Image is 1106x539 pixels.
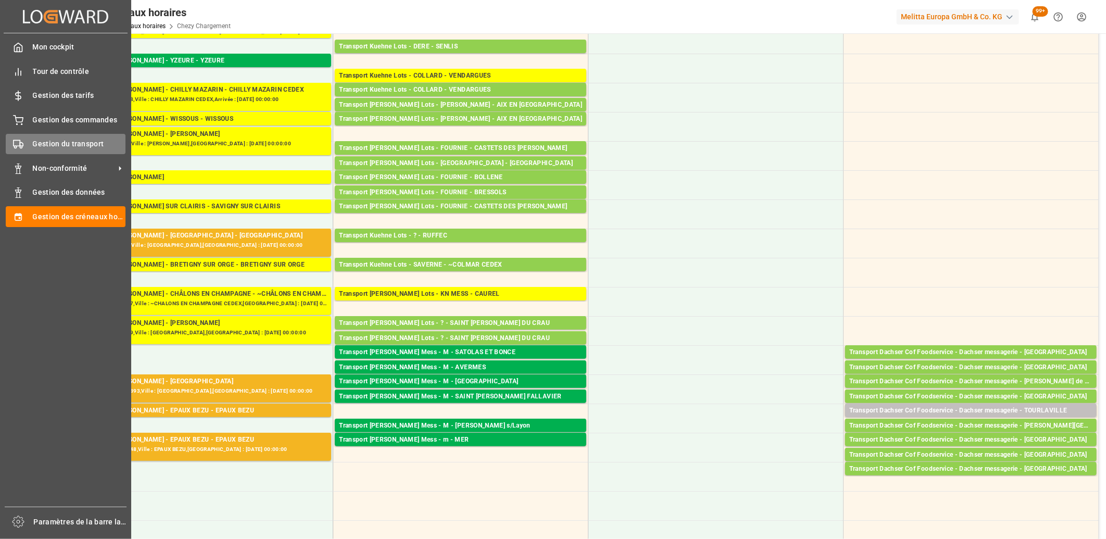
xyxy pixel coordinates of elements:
div: Palettes : ,TU : 8,Ville : [PERSON_NAME] ET BONCE,Arrivée : [DATE] 00:00:00 [339,358,582,367]
div: Transport [PERSON_NAME] Mess - M - SAINT [PERSON_NAME] FALLAVIER [339,392,582,402]
div: Transport Kuehne Lots - SAVERNE - ~COLMAR CEDEX [339,260,582,270]
div: Transport [PERSON_NAME] - BRETIGNY SUR ORGE - BRETIGNY SUR ORGE [84,260,327,270]
div: Palettes : 2,TU : 671,Ville : [GEOGRAPHIC_DATA][PERSON_NAME],[GEOGRAPHIC_DATA] : [DATE] 00:00:00 [339,344,582,353]
div: Transport [PERSON_NAME] - [PERSON_NAME] [84,318,327,329]
div: Palettes : 1,TU : ,Ville : [GEOGRAPHIC_DATA],[GEOGRAPHIC_DATA] : [DATE] 00:00:00 [849,445,1092,454]
div: Palettes : 16,TU : 848,Ville : EPAUX BEZU,[GEOGRAPHIC_DATA] : [DATE] 00:00:00 [84,445,327,454]
div: Palettes : 1,TU : ,Ville : [GEOGRAPHIC_DATA],[GEOGRAPHIC_DATA] : [DATE] 00:00:00 [849,358,1092,367]
div: Transport [PERSON_NAME] Mess - m - MER [339,435,582,445]
div: Transport [PERSON_NAME] Lots - FOURNIE - BRESSOLS [339,187,582,198]
div: Palettes : ,TU : 74,Ville : [PERSON_NAME][GEOGRAPHIC_DATA] [GEOGRAPHIC_DATA],[GEOGRAPHIC_DATA] : ... [849,387,1092,396]
div: Palettes : 1,TU : ,Ville : EPAUX BEZU,[GEOGRAPHIC_DATA] : [DATE] 00:00:00 [84,416,327,425]
a: Gestion des données [6,182,125,203]
div: Palettes : 1,TU : 244,Ville : CAUREL,[GEOGRAPHIC_DATA] : [DATE] 00:00:00 [339,299,582,308]
div: Palettes : ,TU : 132,Ville : [GEOGRAPHIC_DATA],[GEOGRAPHIC_DATA] : [DATE] 00:00:00 [84,37,327,46]
div: Transport Dachser Cof Foodservice - Dachser messagerie - [GEOGRAPHIC_DATA] [849,435,1092,445]
div: Palettes : 2,TU : 717,Ville : ~CHALONS EN CHAMPAGNE CEDEX,[GEOGRAPHIC_DATA] : [DATE] 00:00:00 [84,299,327,308]
div: Palettes : 1,TU : ,Ville : [GEOGRAPHIC_DATA],[GEOGRAPHIC_DATA] : [DATE] 00:00:00 [849,460,1092,469]
div: Palettes : 2,TU : 1039,Ville : RUFFEC,[GEOGRAPHIC_DATA] : [DATE] 00:00:00 [339,241,582,250]
span: Gestion des commandes [33,115,126,126]
div: Transport Kuehne Lots - ? - RUFFEC [339,231,582,241]
div: Transport [PERSON_NAME] Lots - ? - SAINT [PERSON_NAME] DU CRAU [339,318,582,329]
div: Palettes : ,TU : 65,Ville : [GEOGRAPHIC_DATA],[GEOGRAPHIC_DATA] : [DATE] 00:00:00 [339,110,582,119]
div: Palettes : 1,TU : 30,Ville : [GEOGRAPHIC_DATA],[GEOGRAPHIC_DATA] : [DATE] 00:00:00 [84,212,327,221]
a: Gestion des tarifs [6,85,125,106]
div: Palettes : ,TU : 245,Ville : [PERSON_NAME],[GEOGRAPHIC_DATA] : [DATE] 00:00:00 [84,140,327,148]
font: Melitta Europa GmbH & Co. KG [901,11,1002,22]
div: Transport Dachser Cof Foodservice - Dachser messagerie - [GEOGRAPHIC_DATA] [849,347,1092,358]
div: Transport [PERSON_NAME] Mess - M - SATOLAS ET BONCE [339,347,582,358]
span: Gestion des créneaux horaires [33,211,126,222]
a: Gestion des créneaux horaires [6,206,125,227]
div: Palettes : 3,TU : 93,Ville : YZEURE,[GEOGRAPHIC_DATA] : [DATE] 00:00:00 [84,66,327,75]
span: Gestion du transport [33,139,126,149]
span: Tour de contrôle [33,66,126,77]
div: Transport Dachser Cof Foodservice - Dachser messagerie - [GEOGRAPHIC_DATA] [849,464,1092,474]
div: Palettes : ,TU : 377,Ville : [GEOGRAPHIC_DATA],[GEOGRAPHIC_DATA] : [DATE] 00:00:00 [84,241,327,250]
div: Transport [PERSON_NAME] - YZEURE - YZEURE [84,56,327,66]
button: Afficher 100 nouvelles notifications [1023,5,1047,29]
div: Transport Dachser Cof Foodservice - Dachser messagerie - [PERSON_NAME] de Guadaira Sevilla [849,377,1092,387]
div: Transport [PERSON_NAME] Lots - FOURNIE - CASTETS DES [PERSON_NAME] [339,143,582,154]
span: Non-conformité [33,163,115,174]
div: Palettes : ,TU : 20,Ville : [GEOGRAPHIC_DATA],[GEOGRAPHIC_DATA] : [DATE] 00:00:00 [339,124,582,133]
div: Transport [PERSON_NAME] Lots - ? - SAINT [PERSON_NAME] DU CRAU [339,333,582,344]
div: Palettes : ,TU : 31,Ville : [GEOGRAPHIC_DATA][PERSON_NAME],[GEOGRAPHIC_DATA] : [DATE] 00:00:00 [339,402,582,411]
div: Transport [PERSON_NAME] [84,172,327,183]
div: Transport [PERSON_NAME] - [GEOGRAPHIC_DATA] [84,377,327,387]
div: Palettes : ,TU : 93,Ville : TOURLAVILLE,[GEOGRAPHIC_DATA] : [DATE] 00:00:00 [849,416,1092,425]
div: Transport [PERSON_NAME] Mess - M - [GEOGRAPHIC_DATA] [339,377,582,387]
div: Palettes : 5,TU : ,Ville : WISSOUS,Arrivée : [DATE] 00:00:00 [84,124,327,133]
div: Transport [PERSON_NAME] Mess - M - [PERSON_NAME] s/Layon [339,421,582,431]
div: Transport [PERSON_NAME] - [PERSON_NAME] [84,129,327,140]
div: Transport Kuehne Lots - COLLARD - VENDARGUES [339,71,582,81]
a: Gestion des commandes [6,109,125,130]
span: Gestion des données [33,187,126,198]
div: Palettes : ,TU : 168,Ville : CASTETS DES [PERSON_NAME],[GEOGRAPHIC_DATA] : [DATE] 00:00:00 [339,212,582,221]
div: Transport Kuehne Lots - COLLARD - VENDARGUES [339,85,582,95]
button: Centre d’aide [1047,5,1070,29]
div: Palettes : ,TU : 50,Ville : [GEOGRAPHIC_DATA],[GEOGRAPHIC_DATA] : [DATE] 00:00:00 [849,474,1092,483]
div: Transport [PERSON_NAME] - WISSOUS - WISSOUS [84,114,327,124]
span: Gestion des tarifs [33,90,126,101]
div: Transport [PERSON_NAME] Lots - FOURNIE - CASTETS DES [PERSON_NAME] [339,202,582,212]
div: Palettes : 2,TU : 10,Ville : [GEOGRAPHIC_DATA],[GEOGRAPHIC_DATA] : [DATE] 00:00:00 [849,402,1092,411]
div: Transport [PERSON_NAME] SUR CLAIRIS - SAVIGNY SUR CLAIRIS [84,202,327,212]
div: Transport [PERSON_NAME] Lots - FOURNIE - BOLLENE [339,172,582,183]
span: Mon cockpit [33,42,126,53]
span: Paramètres de la barre latérale [34,517,127,528]
div: Palettes : ,TU : 12,Ville : [GEOGRAPHIC_DATA],[GEOGRAPHIC_DATA] : [DATE] 00:00:00 [339,387,582,396]
div: Palettes : 2,TU : 208,Ville : CHILLY MAZARIN CEDEX,Arrivée : [DATE] 00:00:00 [84,95,327,104]
div: Transport Dachser Cof Foodservice - Dachser messagerie - [GEOGRAPHIC_DATA] [849,392,1092,402]
a: Gestion du transport [6,134,125,154]
div: Palettes : ,TU : 73,Ville : [GEOGRAPHIC_DATA],[GEOGRAPHIC_DATA] : [DATE] 00:00:00 [84,270,327,279]
div: Palettes : 5,TU : 629,Ville : [GEOGRAPHIC_DATA],[GEOGRAPHIC_DATA] : [DATE] 00:00:00 [84,329,327,337]
div: Transport [PERSON_NAME] - EPAUX BEZU - EPAUX BEZU [84,406,327,416]
div: Transport [PERSON_NAME] Lots - [PERSON_NAME] - AIX EN [GEOGRAPHIC_DATA] [339,114,582,124]
div: Transport [PERSON_NAME] - CHILLY MAZARIN - CHILLY MAZARIN CEDEX [84,85,327,95]
div: Transport [PERSON_NAME] Lots - [GEOGRAPHIC_DATA] - [GEOGRAPHIC_DATA] [339,158,582,169]
div: Transport Dachser Cof Foodservice - Dachser messagerie - [GEOGRAPHIC_DATA] [849,450,1092,460]
div: Palettes : 2,TU : 27,Ville : [PERSON_NAME][GEOGRAPHIC_DATA],[GEOGRAPHIC_DATA] : [DATE] 00:00:00 [849,431,1092,440]
div: Transport [PERSON_NAME] Mess - M - AVERMES [339,362,582,373]
div: Palettes : 16,TU : 192,Ville : VENDARGUES,Arrivée : [DATE] 00:00:00 [339,81,582,90]
div: Transport [PERSON_NAME] - EPAUX BEZU - EPAUX BEZU [84,435,327,445]
span: 99+ [1033,6,1048,17]
div: Transport [PERSON_NAME] - CHÂLONS EN CHAMPAGNE - ~CHÂLONS EN CHAMPAGNE CEDEX [84,289,327,299]
div: Palettes : 1,TU : 70,Ville : MER,[GEOGRAPHIC_DATA] : [DATE] 00:00:00 [339,445,582,454]
div: Palettes : 14,TU : 544,Ville : [GEOGRAPHIC_DATA],Arrivée : [DATE] 00:00:00 [339,95,582,104]
div: Palettes : 1,TU : ,Ville : CASTETS DES [PERSON_NAME],[GEOGRAPHIC_DATA] : [DATE] 00:00:00 [339,154,582,162]
div: Transport Kuehne Lots - DERE - SENLIS [339,42,582,52]
div: Palettes : ,TU : 127,Ville : [GEOGRAPHIC_DATA],[GEOGRAPHIC_DATA] : [DATE] 00:00:00 [84,183,327,192]
div: Transport Dachser Cof Foodservice - Dachser messagerie - [GEOGRAPHIC_DATA] [849,362,1092,373]
button: Melitta Europa GmbH & Co. KG [897,7,1023,27]
a: Tour de contrôle [6,61,125,81]
div: Gestion des créneaux horaires [45,5,231,20]
a: Mon cockpit [6,37,125,57]
div: Transport [PERSON_NAME] Lots - [PERSON_NAME] - AIX EN [GEOGRAPHIC_DATA] [339,100,582,110]
div: Transport [PERSON_NAME] - [GEOGRAPHIC_DATA] - [GEOGRAPHIC_DATA] [84,231,327,241]
div: Transport [PERSON_NAME] Lots - KN MESS - CAUREL [339,289,582,299]
div: Palettes : 5,TU : 538,Ville : ~COLMAR CEDEX,Arrivée : [DATE] 00:00:00 [339,270,582,279]
div: Palettes : ,TU : 95,Ville : AVERMES,Arrivée : [DATE] 00:00:00 [339,373,582,382]
div: Palettes : 2,TU : ,Ville : BOLLENE,[GEOGRAPHIC_DATA] : [DATE] 00:00:00 [339,183,582,192]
